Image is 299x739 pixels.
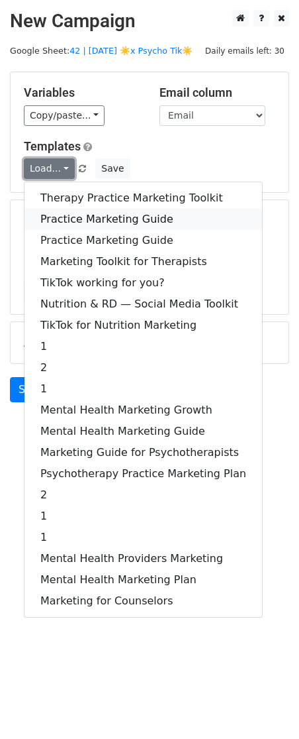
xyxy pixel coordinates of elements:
[24,209,262,230] a: Practice Marketing Guide
[24,591,262,612] a: Marketing for Counselors
[24,357,262,378] a: 2
[24,230,262,251] a: Practice Marketing Guide
[10,46,193,56] small: Google Sheet:
[24,527,262,548] a: 1
[24,442,262,463] a: Marketing Guide for Psychotherapists
[24,378,262,400] a: 1
[24,421,262,442] a: Mental Health Marketing Guide
[24,315,262,336] a: TikTok for Nutrition Marketing
[24,272,262,294] a: TikTok working for you?
[24,506,262,527] a: 1
[95,158,130,179] button: Save
[24,85,140,100] h5: Variables
[24,336,262,357] a: 1
[200,44,289,58] span: Daily emails left: 30
[10,377,54,402] a: Send
[24,463,262,484] a: Psychotherapy Practice Marketing Plan
[24,158,75,179] a: Load...
[24,400,262,421] a: Mental Health Marketing Growth
[24,251,262,272] a: Marketing Toolkit for Therapists
[10,10,289,32] h2: New Campaign
[233,675,299,739] iframe: Chat Widget
[24,569,262,591] a: Mental Health Marketing Plan
[24,105,105,126] a: Copy/paste...
[24,294,262,315] a: Nutrition & RD — Social Media Toolkit
[24,484,262,506] a: 2
[69,46,192,56] a: 42 | [DATE] ☀️x Psycho Tik☀️
[24,139,81,153] a: Templates
[24,548,262,569] a: Mental Health Providers Marketing
[159,85,275,100] h5: Email column
[24,188,262,209] a: Therapy Practice Marketing Toolkit
[200,46,289,56] a: Daily emails left: 30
